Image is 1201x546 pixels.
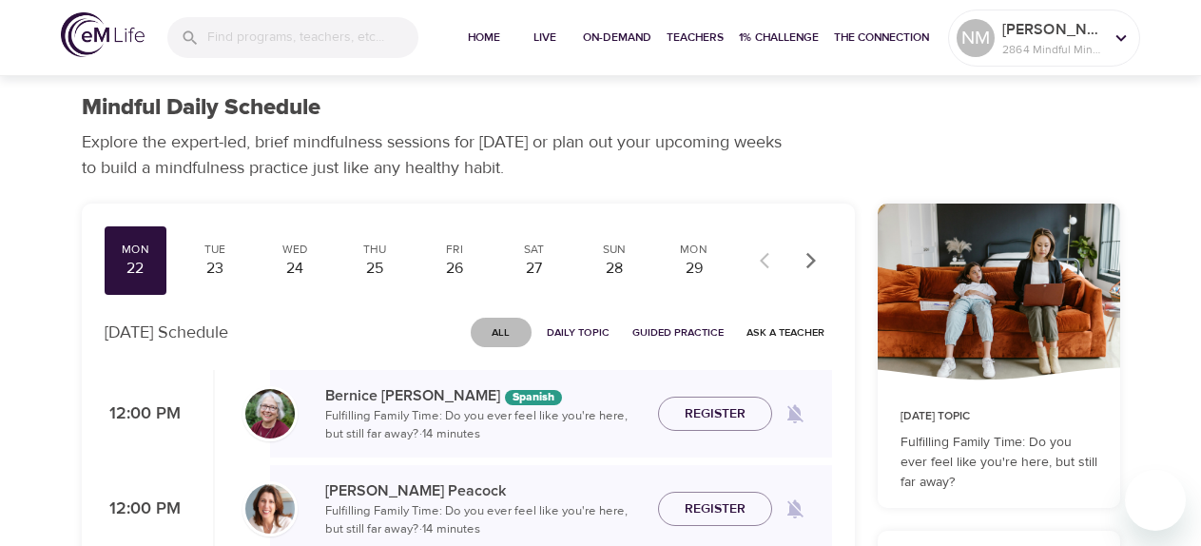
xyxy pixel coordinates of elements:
[591,258,638,280] div: 28
[591,242,638,258] div: Sun
[271,242,319,258] div: Wed
[1002,41,1103,58] p: 2864 Mindful Minutes
[325,384,643,407] p: Bernice [PERSON_NAME]
[351,258,398,280] div: 25
[191,242,239,258] div: Tue
[522,28,568,48] span: Live
[112,242,160,258] div: Mon
[112,258,160,280] div: 22
[739,318,832,347] button: Ask a Teacher
[431,242,478,258] div: Fri
[325,502,643,539] p: Fulfilling Family Time: Do you ever feel like you're here, but still far away? · 14 minutes
[1125,470,1186,531] iframe: Button to launch messaging window
[245,389,295,439] img: Bernice_Moore_min.jpg
[625,318,731,347] button: Guided Practice
[505,390,562,405] div: The episodes in this programs will be in Spanish
[471,318,532,347] button: All
[957,19,995,57] div: NM
[105,497,181,522] p: 12:00 PM
[325,407,643,444] p: Fulfilling Family Time: Do you ever feel like you're here, but still far away? · 14 minutes
[772,391,818,437] span: Remind me when a class goes live every Monday at 12:00 PM
[271,258,319,280] div: 24
[61,12,145,57] img: logo
[772,486,818,532] span: Remind me when a class goes live every Monday at 12:00 PM
[670,258,718,280] div: 29
[746,323,824,341] span: Ask a Teacher
[105,401,181,427] p: 12:00 PM
[667,28,724,48] span: Teachers
[739,28,819,48] span: 1% Challenge
[685,402,746,426] span: Register
[539,318,617,347] button: Daily Topic
[325,479,643,502] p: [PERSON_NAME] Peacock
[583,28,651,48] span: On-Demand
[351,242,398,258] div: Thu
[901,433,1097,493] p: Fulfilling Family Time: Do you ever feel like you're here, but still far away?
[685,497,746,521] span: Register
[82,94,320,122] h1: Mindful Daily Schedule
[658,397,772,432] button: Register
[245,484,295,534] img: Susan_Peacock-min.jpg
[191,258,239,280] div: 23
[105,320,228,345] p: [DATE] Schedule
[658,492,772,527] button: Register
[547,323,610,341] span: Daily Topic
[461,28,507,48] span: Home
[901,408,1097,425] p: [DATE] Topic
[478,323,524,341] span: All
[670,242,718,258] div: Mon
[207,17,418,58] input: Find programs, teachers, etc...
[82,129,795,181] p: Explore the expert-led, brief mindfulness sessions for [DATE] or plan out your upcoming weeks to ...
[632,323,724,341] span: Guided Practice
[431,258,478,280] div: 26
[511,258,558,280] div: 27
[511,242,558,258] div: Sat
[834,28,929,48] span: The Connection
[1002,18,1103,41] p: [PERSON_NAME]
